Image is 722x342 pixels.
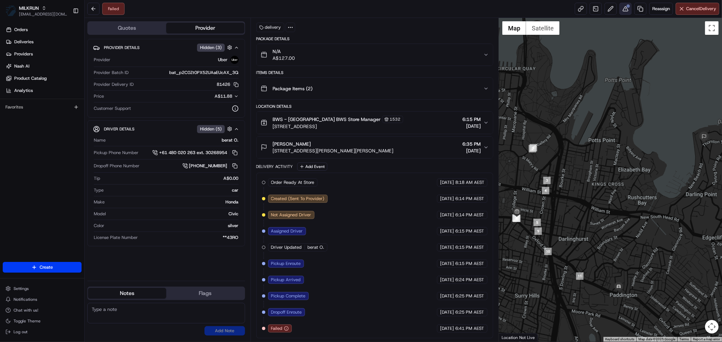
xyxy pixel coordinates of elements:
[638,337,675,341] span: Map data ©2025 Google
[273,48,295,55] span: N/A
[94,105,131,112] span: Customer Support
[271,179,314,186] span: Order Ready At Store
[94,199,105,205] span: Make
[14,63,29,69] span: Nash AI
[440,261,454,267] span: [DATE]
[107,199,239,205] div: Honda
[14,27,28,33] span: Orders
[257,44,493,66] button: N/AA$127.00
[3,262,82,273] button: Create
[271,293,306,299] span: Pickup Complete
[179,93,239,99] button: A$11.88
[462,147,481,154] span: [DATE]
[544,248,552,255] div: 10
[3,85,84,96] a: Analytics
[576,272,584,280] div: 11
[104,126,134,132] span: Driver Details
[273,147,394,154] span: [STREET_ADDRESS][PERSON_NAME][PERSON_NAME]
[513,215,521,222] div: 8
[19,5,39,11] button: MILKRUN
[257,78,493,99] button: Package Items (2)
[215,93,233,99] span: A$11.88
[88,288,166,299] button: Notes
[94,163,139,169] span: Dropoff Phone Number
[3,316,82,326] button: Toggle Theme
[652,6,670,12] span: Reassign
[231,56,239,64] img: uber-new-logo.jpeg
[94,137,106,143] span: Name
[106,187,239,193] div: car
[455,293,484,299] span: 6:25 PM AEST
[273,55,295,62] span: A$127.00
[109,211,239,217] div: Civic
[94,175,100,181] span: Tip
[3,284,82,293] button: Settings
[501,333,523,342] img: Google
[271,212,311,218] span: Not Assigned Driver
[686,6,716,12] span: Cancel Delivery
[273,85,313,92] span: Package Items ( 2 )
[455,261,484,267] span: 6:15 PM AEST
[502,21,526,35] button: Show street map
[40,264,53,270] span: Create
[3,306,82,315] button: Chat with us!
[455,309,484,315] span: 6:25 PM AEST
[455,325,484,332] span: 6:41 PM AEST
[94,211,106,217] span: Model
[462,141,481,147] span: 6:35 PM
[455,277,484,283] span: 6:24 PM AEST
[170,70,239,76] span: bat_p2C0Zt0PX52UAaEUcAX_3Q
[197,125,234,133] button: Hidden (5)
[3,327,82,337] button: Log out
[526,21,560,35] button: Show satellite imagery
[3,295,82,304] button: Notifications
[462,123,481,129] span: [DATE]
[256,164,293,169] div: Delivery Activity
[705,21,719,35] button: Toggle fullscreen view
[108,137,239,143] div: berat O.
[462,116,481,123] span: 6:15 PM
[14,51,33,57] span: Providers
[14,297,37,302] span: Notifications
[455,244,484,250] span: 6:15 PM AEST
[256,23,284,32] div: delivery
[693,337,720,341] a: Report a map error
[14,88,33,94] span: Analytics
[271,261,301,267] span: Pickup Enroute
[271,309,302,315] span: Dropoff Enroute
[3,102,82,113] div: Favorites
[440,277,454,283] span: [DATE]
[94,150,138,156] span: Pickup Phone Number
[257,137,493,158] button: [PERSON_NAME][STREET_ADDRESS][PERSON_NAME][PERSON_NAME]6:35 PM[DATE]
[440,293,454,299] span: [DATE]
[256,70,493,75] div: Items Details
[200,126,222,132] span: Hidden ( 5 )
[440,179,454,186] span: [DATE]
[103,175,239,181] div: A$0.00
[94,57,110,63] span: Provider
[649,3,673,15] button: Reassign
[3,61,84,72] a: Nash AI
[197,43,234,52] button: Hidden (3)
[273,141,311,147] span: [PERSON_NAME]
[94,235,138,241] span: License Plate Number
[542,187,549,194] div: 4
[676,3,719,15] button: CancelDelivery
[93,123,239,135] button: Driver DetailsHidden (5)
[14,39,34,45] span: Deliveries
[271,196,325,202] span: Created (Sent To Provider)
[605,337,634,342] button: Keyboard shortcuts
[440,309,454,315] span: [DATE]
[271,325,283,332] span: Failed
[104,45,139,50] span: Provider Details
[256,36,493,42] div: Package Details
[256,104,493,109] div: Location Details
[512,214,520,222] div: 6
[88,23,166,33] button: Quotes
[14,318,41,324] span: Toggle Theme
[94,223,104,229] span: Color
[166,288,244,299] button: Flags
[3,3,70,19] button: MILKRUNMILKRUN[EMAIL_ADDRESS][DOMAIN_NAME]
[501,333,523,342] a: Open this area in Google Maps (opens a new window)
[455,179,484,186] span: 8:18 AM AEST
